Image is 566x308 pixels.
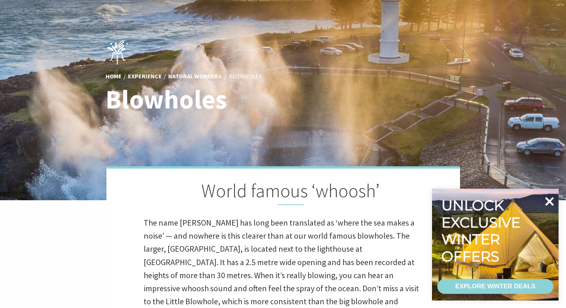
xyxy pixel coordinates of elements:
a: Natural Wonders [168,72,221,81]
h2: World famous ‘whoosh’ [144,180,423,205]
li: Blowholes [229,72,262,81]
h1: Blowholes [106,85,316,114]
a: EXPLORE WINTER DEALS [437,279,553,294]
div: EXPLORE WINTER DEALS [455,279,535,294]
a: Home [106,72,122,81]
a: Experience [128,72,162,81]
div: Unlock exclusive winter offers [441,197,524,265]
